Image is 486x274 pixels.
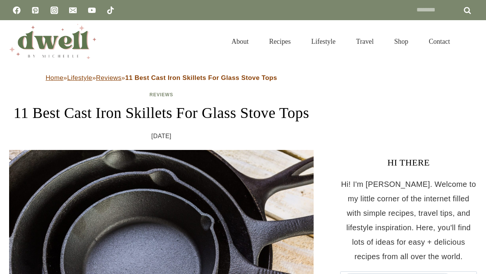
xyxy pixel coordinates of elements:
a: Pinterest [28,3,43,18]
p: Hi! I'm [PERSON_NAME]. Welcome to my little corner of the internet filled with simple recipes, tr... [340,177,477,264]
a: Shop [384,28,418,55]
a: Reviews [96,74,121,81]
a: Lifestyle [67,74,92,81]
h1: 11 Best Cast Iron Skillets For Glass Stove Tops [9,102,314,124]
a: Instagram [47,3,62,18]
button: View Search Form [464,35,477,48]
a: TikTok [103,3,118,18]
a: YouTube [84,3,99,18]
a: About [221,28,259,55]
a: Lifestyle [301,28,346,55]
time: [DATE] [151,131,172,142]
a: Recipes [259,28,301,55]
h3: HI THERE [340,156,477,169]
a: Email [65,3,80,18]
a: Travel [346,28,384,55]
img: DWELL by michelle [9,24,96,59]
a: Facebook [9,3,24,18]
a: Home [46,74,63,81]
span: » » » [46,74,277,81]
strong: 11 Best Cast Iron Skillets For Glass Stove Tops [125,74,277,81]
a: Contact [418,28,460,55]
nav: Primary Navigation [221,28,460,55]
a: Reviews [150,92,173,97]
